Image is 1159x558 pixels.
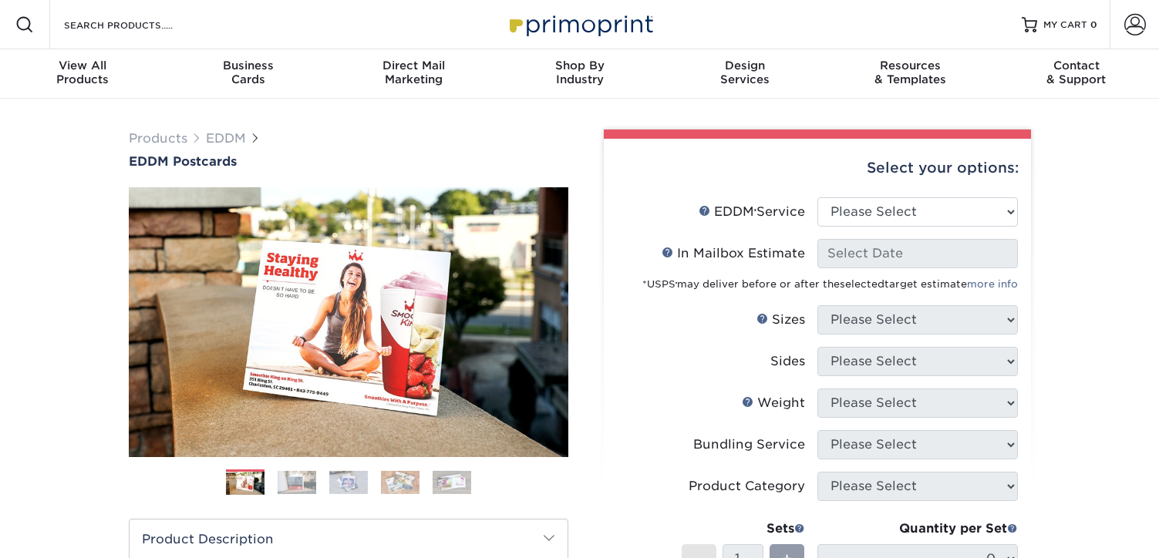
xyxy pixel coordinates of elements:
[828,59,994,72] span: Resources
[331,59,497,86] div: Marketing
[278,471,316,494] img: EDDM 02
[754,208,756,214] sup: ®
[993,59,1159,72] span: Contact
[329,471,368,494] img: EDDM 03
[433,471,471,494] img: EDDM 05
[166,49,332,99] a: BusinessCards
[662,59,828,86] div: Services
[129,131,187,146] a: Products
[662,244,805,263] div: In Mailbox Estimate
[662,59,828,72] span: Design
[699,203,805,221] div: EDDM Service
[331,59,497,72] span: Direct Mail
[226,470,264,496] img: EDDM 01
[331,49,497,99] a: Direct MailMarketing
[62,15,213,34] input: SEARCH PRODUCTS.....
[770,352,805,371] div: Sides
[967,278,1018,290] a: more info
[206,131,246,146] a: EDDM
[689,477,805,496] div: Product Category
[497,59,662,86] div: Industry
[166,59,332,86] div: Cards
[840,278,884,290] span: selected
[129,154,237,169] span: EDDM Postcards
[129,170,568,474] img: EDDM Postcards 01
[503,8,657,41] img: Primoprint
[129,154,568,169] a: EDDM Postcards
[756,311,805,329] div: Sizes
[1090,19,1097,30] span: 0
[662,49,828,99] a: DesignServices
[166,59,332,72] span: Business
[693,435,805,454] div: Bundling Service
[676,281,677,286] sup: ®
[381,471,419,494] img: EDDM 04
[828,49,994,99] a: Resources& Templates
[642,278,1018,290] small: *USPS may deliver before or after the target estimate
[497,49,662,99] a: Shop ByIndustry
[742,394,805,412] div: Weight
[817,519,1018,538] div: Quantity per Set
[616,139,1019,197] div: Select your options:
[817,239,1018,268] input: Select Date
[993,59,1159,86] div: & Support
[682,519,805,538] div: Sets
[497,59,662,72] span: Shop By
[1043,18,1087,32] span: MY CART
[828,59,994,86] div: & Templates
[993,49,1159,99] a: Contact& Support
